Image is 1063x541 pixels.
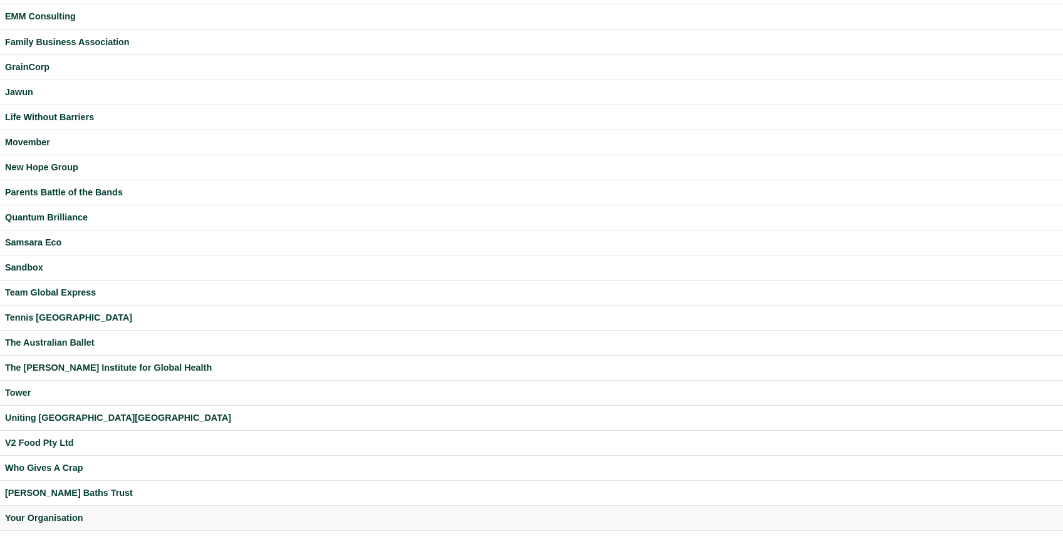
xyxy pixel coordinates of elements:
a: The Australian Ballet [5,336,1058,350]
a: V2 Food Pty Ltd [5,436,1058,450]
a: Team Global Express [5,286,1058,300]
a: Who Gives A Crap [5,461,1058,475]
a: [PERSON_NAME] Baths Trust [5,486,1058,500]
a: Uniting [GEOGRAPHIC_DATA][GEOGRAPHIC_DATA] [5,411,1058,425]
a: Your Organisation [5,511,1058,525]
a: GrainCorp [5,60,1058,75]
a: The [PERSON_NAME] Institute for Global Health [5,361,1058,375]
a: Quantum Brilliance [5,210,1058,225]
a: EMM Consulting [5,9,1058,24]
a: New Hope Group [5,160,1058,175]
a: Life Without Barriers [5,110,1058,125]
a: Movember [5,135,1058,150]
a: Parents Battle of the Bands [5,185,1058,200]
a: Family Business Association [5,35,1058,49]
a: Jawun [5,85,1058,100]
a: Tennis [GEOGRAPHIC_DATA] [5,311,1058,325]
a: Samsara Eco [5,235,1058,250]
a: Sandbox [5,260,1058,275]
a: Tower [5,386,1058,400]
